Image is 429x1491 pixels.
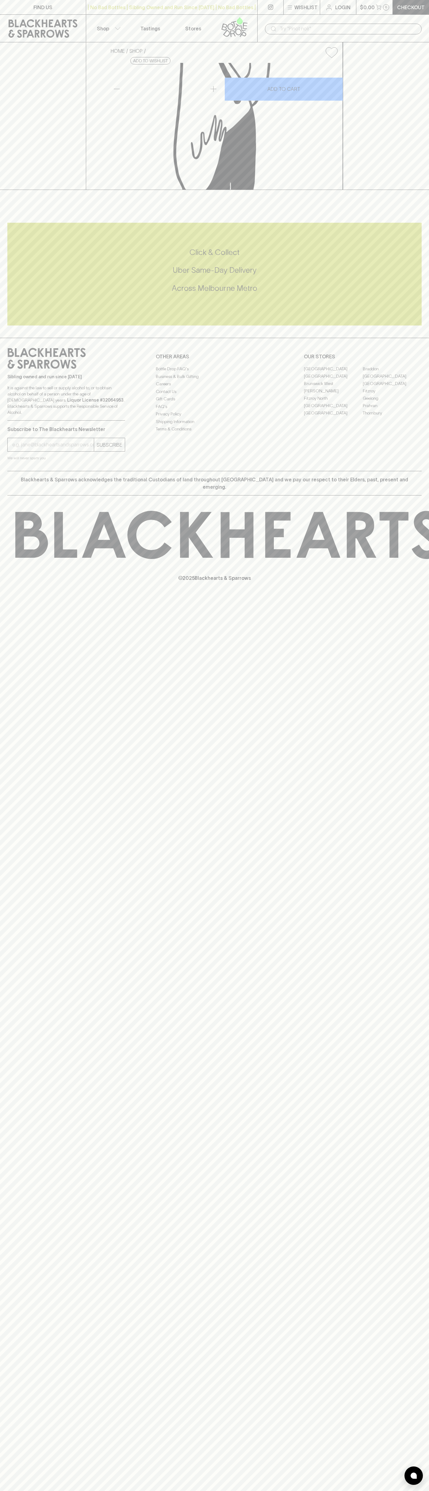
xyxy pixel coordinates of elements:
[304,372,363,380] a: [GEOGRAPHIC_DATA]
[156,410,274,418] a: Privacy Policy
[7,265,422,275] h5: Uber Same-Day Delivery
[7,374,125,380] p: Sibling owned and run since [DATE]
[363,380,422,387] a: [GEOGRAPHIC_DATA]
[106,63,343,190] img: Hop Nation Fruit Enhanced Hazy IPA 440ml
[397,4,425,11] p: Checkout
[12,440,94,450] input: e.g. jane@blackheartsandsparrows.com.au
[97,441,122,449] p: SUBSCRIBE
[156,388,274,395] a: Contact Us
[33,4,52,11] p: FIND US
[12,476,417,491] p: Blackhearts & Sparrows acknowledges the traditional Custodians of land throughout [GEOGRAPHIC_DAT...
[67,398,124,403] strong: Liquor License #32064953
[156,426,274,433] a: Terms & Conditions
[363,372,422,380] a: [GEOGRAPHIC_DATA]
[7,223,422,326] div: Call to action block
[156,365,274,373] a: Bottle Drop FAQ's
[304,402,363,409] a: [GEOGRAPHIC_DATA]
[7,385,125,415] p: It is against the law to sell or supply alcohol to, or to obtain alcohol on behalf of a person un...
[304,395,363,402] a: Fitzroy North
[94,438,125,451] button: SUBSCRIBE
[111,48,125,54] a: HOME
[360,4,375,11] p: $0.00
[140,25,160,32] p: Tastings
[304,380,363,387] a: Brunswick West
[156,373,274,380] a: Business & Bulk Gifting
[172,15,215,42] a: Stores
[363,409,422,417] a: Thornbury
[304,387,363,395] a: [PERSON_NAME]
[363,365,422,372] a: Braddon
[294,4,318,11] p: Wishlist
[7,283,422,293] h5: Across Melbourne Metro
[185,25,201,32] p: Stores
[304,409,363,417] a: [GEOGRAPHIC_DATA]
[7,455,125,461] p: We will never spam you
[363,387,422,395] a: Fitzroy
[129,15,172,42] a: Tastings
[156,403,274,410] a: FAQ's
[411,1473,417,1479] img: bubble-icon
[323,45,340,60] button: Add to wishlist
[280,24,417,34] input: Try "Pinot noir"
[225,78,343,101] button: ADD TO CART
[304,353,422,360] p: OUR STORES
[385,6,387,9] p: 0
[7,426,125,433] p: Subscribe to The Blackhearts Newsletter
[97,25,109,32] p: Shop
[267,85,300,93] p: ADD TO CART
[86,15,129,42] button: Shop
[130,57,170,64] button: Add to wishlist
[156,353,274,360] p: OTHER AREAS
[156,395,274,403] a: Gift Cards
[156,380,274,388] a: Careers
[129,48,143,54] a: SHOP
[363,402,422,409] a: Prahran
[304,365,363,372] a: [GEOGRAPHIC_DATA]
[335,4,350,11] p: Login
[156,418,274,425] a: Shipping Information
[363,395,422,402] a: Geelong
[7,247,422,257] h5: Click & Collect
